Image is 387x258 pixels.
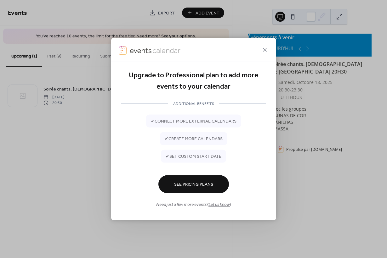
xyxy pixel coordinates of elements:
[158,175,229,193] button: See Pricing Plans
[151,118,236,125] span: ✔ connect more external calendars
[119,46,127,55] img: logo-icon
[156,201,231,208] span: Need just a few more events? !
[174,181,213,188] span: See Pricing Plans
[121,69,266,92] div: Upgrade to Professional plan to add more events to your calendar
[166,153,221,160] span: ✔ set custom start date
[208,200,230,209] a: Let us know
[165,136,223,142] span: ✔ create more calendars
[168,101,219,107] span: ADDITIONAL BENEFITS
[130,46,181,55] img: logo-type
